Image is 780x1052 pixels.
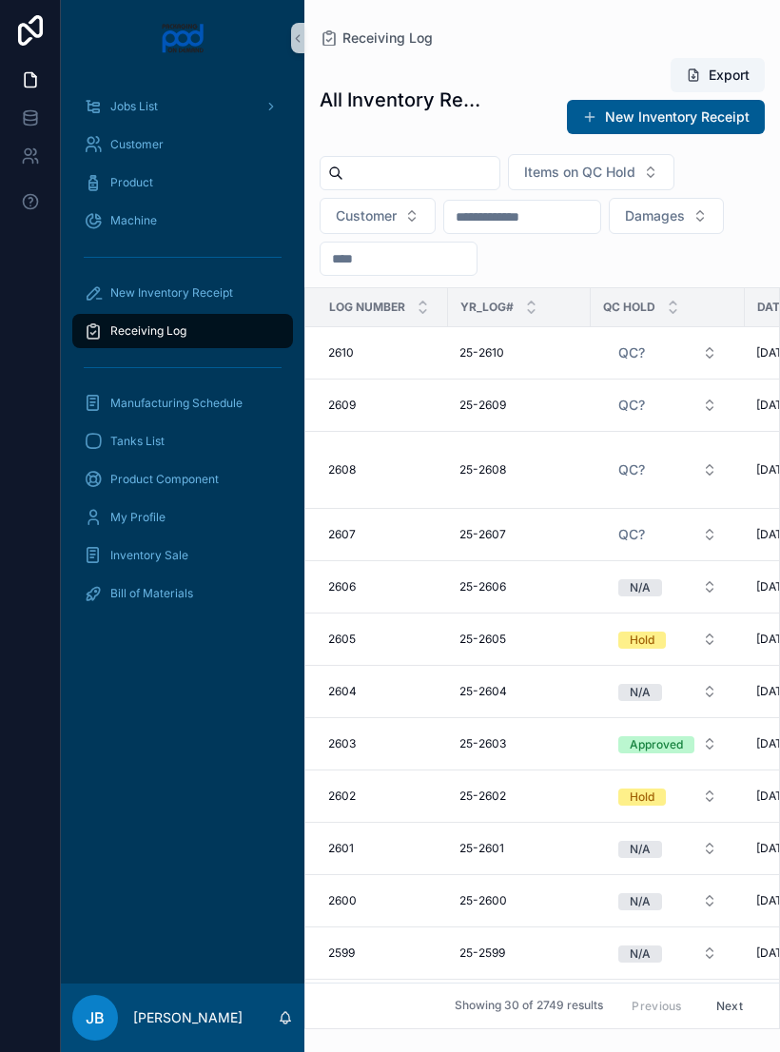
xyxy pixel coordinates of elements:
[110,213,157,228] span: Machine
[455,999,603,1014] span: Showing 30 of 2749 results
[328,945,355,961] span: 2599
[603,622,732,656] button: Select Button
[329,300,405,315] span: Log Number
[602,778,733,814] a: Select Button
[328,736,356,751] span: 2603
[328,345,437,360] a: 2610
[110,510,166,525] span: My Profile
[110,472,219,487] span: Product Component
[459,398,579,413] a: 25-2609
[459,345,504,360] span: 25-2610
[603,517,732,552] button: Select Button
[328,789,356,804] span: 2602
[328,684,437,699] a: 2604
[110,137,164,152] span: Customer
[110,396,243,411] span: Manufacturing Schedule
[72,127,293,162] a: Customer
[459,527,579,542] a: 25-2607
[72,166,293,200] a: Product
[603,674,732,709] button: Select Button
[618,525,645,544] span: QC?
[328,841,437,856] a: 2601
[328,345,354,360] span: 2610
[459,789,579,804] a: 25-2602
[86,1006,105,1029] span: JB
[328,789,437,804] a: 2602
[328,579,356,594] span: 2606
[703,991,756,1021] button: Next
[61,76,304,635] div: scrollable content
[459,841,504,856] span: 25-2601
[110,99,158,114] span: Jobs List
[72,314,293,348] a: Receiving Log
[603,388,732,422] button: Select Button
[603,336,732,370] button: Select Button
[328,684,357,699] span: 2604
[72,576,293,611] a: Bill of Materials
[72,538,293,573] a: Inventory Sale
[459,462,579,477] a: 25-2608
[72,424,293,458] a: Tanks List
[602,935,733,971] a: Select Button
[110,586,193,601] span: Bill of Materials
[110,434,165,449] span: Tanks List
[459,684,579,699] a: 25-2604
[602,569,733,605] a: Select Button
[459,579,579,594] a: 25-2606
[603,779,732,813] button: Select Button
[630,893,651,910] div: N/A
[603,570,732,604] button: Select Button
[459,893,579,908] a: 25-2600
[328,945,437,961] a: 2599
[602,621,733,657] a: Select Button
[336,206,397,225] span: Customer
[459,579,506,594] span: 25-2606
[459,398,506,413] span: 25-2609
[328,398,356,413] span: 2609
[603,884,732,918] button: Select Button
[602,830,733,867] a: Select Button
[602,883,733,919] a: Select Button
[328,527,356,542] span: 2607
[328,462,356,477] span: 2608
[133,1008,243,1027] p: [PERSON_NAME]
[328,632,356,647] span: 2605
[602,726,733,762] a: Select Button
[342,29,433,48] span: Receiving Log
[328,632,437,647] a: 2605
[459,736,506,751] span: 25-2603
[603,936,732,970] button: Select Button
[459,684,507,699] span: 25-2604
[459,632,579,647] a: 25-2605
[459,945,579,961] a: 25-2599
[328,527,437,542] a: 2607
[459,527,506,542] span: 25-2607
[460,300,514,315] span: YR_LOG#
[567,100,765,134] button: New Inventory Receipt
[110,285,233,301] span: New Inventory Receipt
[630,736,683,753] div: Approved
[328,841,354,856] span: 2601
[630,579,651,596] div: N/A
[618,396,645,415] span: QC?
[603,453,732,487] button: Select Button
[609,198,724,234] button: Select Button
[630,945,651,963] div: N/A
[603,300,655,315] span: QC Hold
[161,23,205,53] img: App logo
[671,58,765,92] button: Export
[320,29,433,48] a: Receiving Log
[459,945,505,961] span: 25-2599
[603,727,732,761] button: Select Button
[110,323,186,339] span: Receiving Log
[328,462,437,477] a: 2608
[328,893,437,908] a: 2600
[459,462,506,477] span: 25-2608
[602,673,733,710] a: Select Button
[328,893,357,908] span: 2600
[110,548,188,563] span: Inventory Sale
[328,579,437,594] a: 2606
[625,206,685,225] span: Damages
[320,198,436,234] button: Select Button
[328,736,437,751] a: 2603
